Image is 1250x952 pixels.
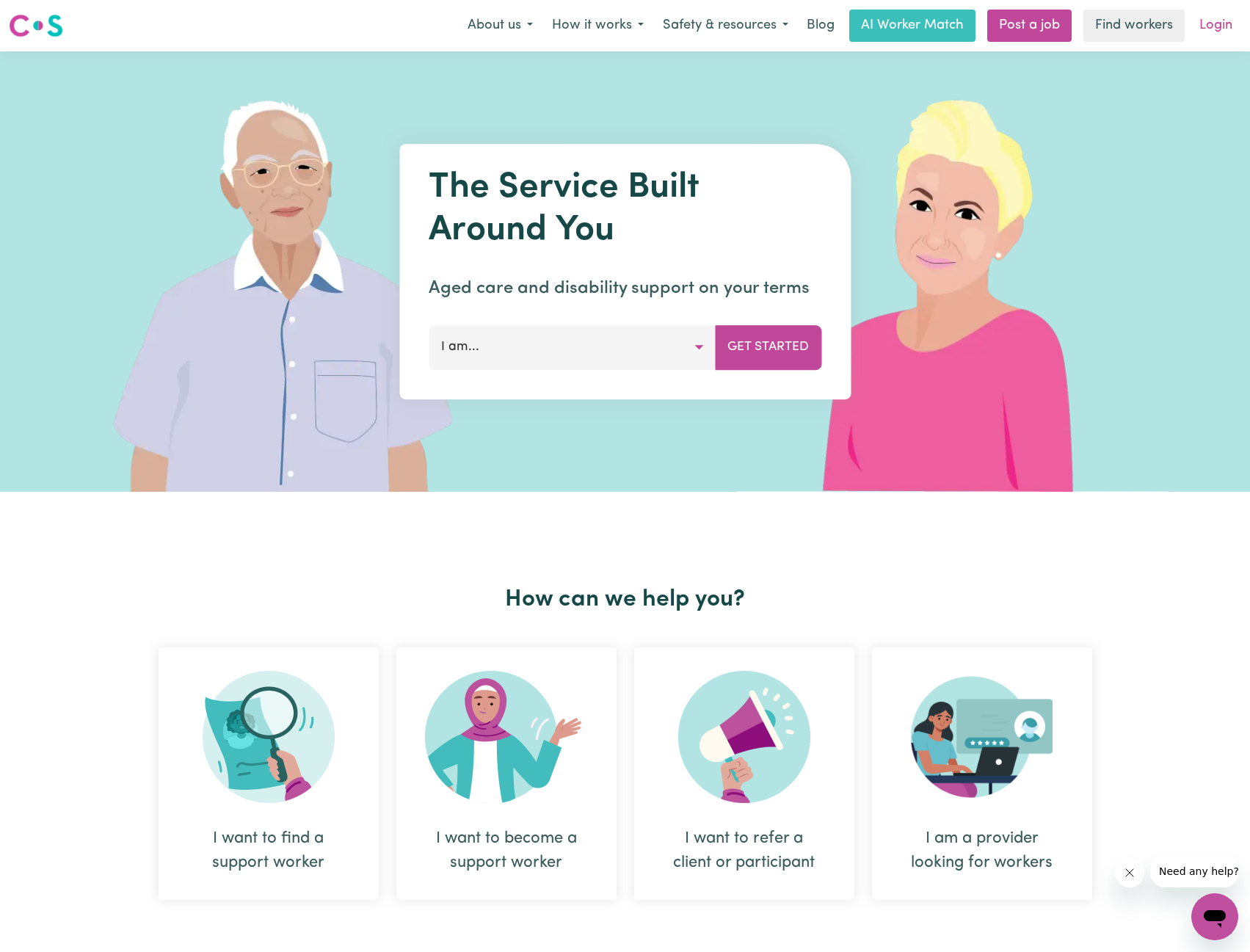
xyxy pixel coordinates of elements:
a: Blog [798,10,843,42]
iframe: Close message [1115,858,1144,887]
a: AI Worker Match [849,10,975,42]
button: Safety & resources [653,10,798,41]
div: I want to find a support worker [159,647,379,900]
a: Find workers [1083,10,1185,42]
img: Become Worker [425,671,588,803]
a: Login [1191,10,1241,42]
img: Refer [678,671,810,803]
h1: The Service Built Around You [429,167,821,252]
button: I am... [429,325,716,369]
iframe: Message from company [1150,855,1238,887]
a: Post a job [987,10,1072,42]
div: I am a provider looking for workers [907,826,1057,875]
img: Careseekers logo [9,12,63,39]
button: Get Started [715,325,821,369]
img: Search [203,671,335,803]
a: Careseekers logo [9,9,63,43]
p: Aged care and disability support on your terms [429,275,821,302]
div: I am a provider looking for workers [872,647,1092,900]
iframe: Button to launch messaging window [1191,893,1238,940]
div: I want to refer a client or participant [669,826,819,875]
span: Need any help? [9,10,89,22]
button: How it works [542,10,653,41]
h2: How can we help you? [150,586,1101,614]
div: I want to become a support worker [432,826,581,875]
div: I want to refer a client or participant [634,647,854,900]
div: I want to find a support worker [194,826,344,875]
div: I want to become a support worker [396,647,617,900]
img: Provider [911,671,1053,803]
button: About us [458,10,542,41]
